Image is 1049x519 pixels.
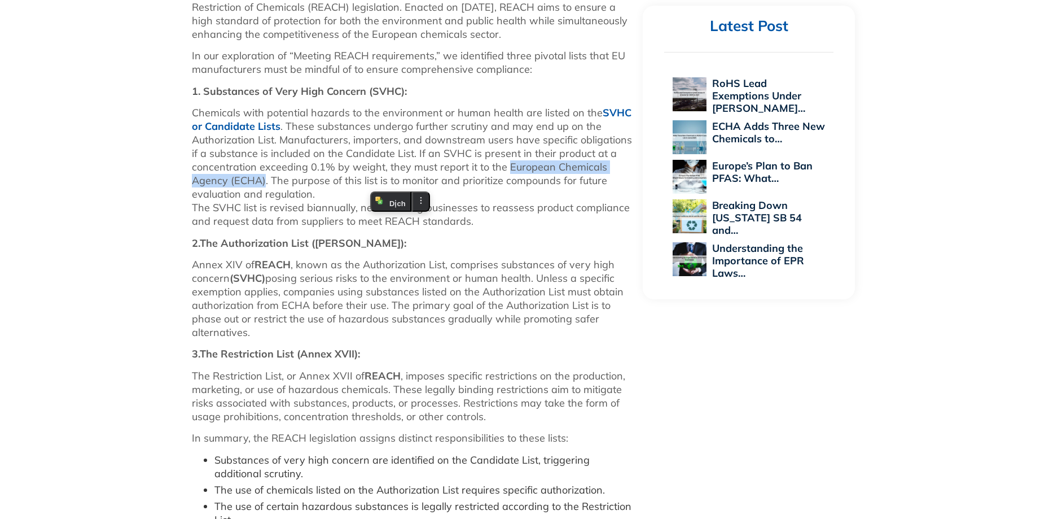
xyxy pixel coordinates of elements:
[192,106,632,228] p: Chemicals with potential hazards to the environment or human health are listed on the . These sub...
[673,120,706,154] img: ECHA Adds Three New Chemicals to REACH Candidate List in June 2025
[192,106,631,133] a: SVHC or Candidate Lists
[192,347,360,360] strong: 3.The Restriction List (Annex XVII):
[712,159,813,185] a: Europe’s Plan to Ban PFAS: What…
[192,49,632,76] p: In our exploration of “Meeting REACH requirements,” we identified three pivotal lists that EU man...
[673,242,706,276] img: Understanding the Importance of EPR Laws for Businesses
[712,199,802,237] a: Breaking Down [US_STATE] SB 54 and…
[230,272,265,285] strong: (SVHC)
[214,453,632,481] li: Substances of very high concern are identified on the Candidate List, triggering additional scrut...
[673,199,706,233] img: Breaking Down California SB 54 and the EPR Mandate
[664,17,833,36] h2: Latest Post
[192,258,632,339] p: Annex XIV of , known as the Authorization List, comprises substances of very high concern posing ...
[192,431,632,445] p: In summary, the REACH legislation assigns distinct responsibilities to these lists:
[712,120,825,145] a: ECHA Adds Three New Chemicals to…
[712,242,804,280] a: Understanding the Importance of EPR Laws…
[192,85,407,98] strong: 1. Substances of Very High Concern (SVHC):
[192,369,632,424] p: The Restriction List, or Annex XVII of , imposes specific restrictions on the production, marketi...
[712,77,805,115] a: RoHS Lead Exemptions Under [PERSON_NAME]…
[214,483,632,497] li: The use of chemicals listed on the Authorization List requires specific authorization.
[365,369,401,382] strong: REACH
[254,258,291,271] strong: REACH
[673,160,706,194] img: Europe’s Plan to Ban PFAS: What It Means for Industry and Consumers
[673,77,706,111] img: RoHS Lead Exemptions Under Annex III A Guide for 2025 to 2027
[192,237,406,250] strong: 2.The Authorization List ([PERSON_NAME]):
